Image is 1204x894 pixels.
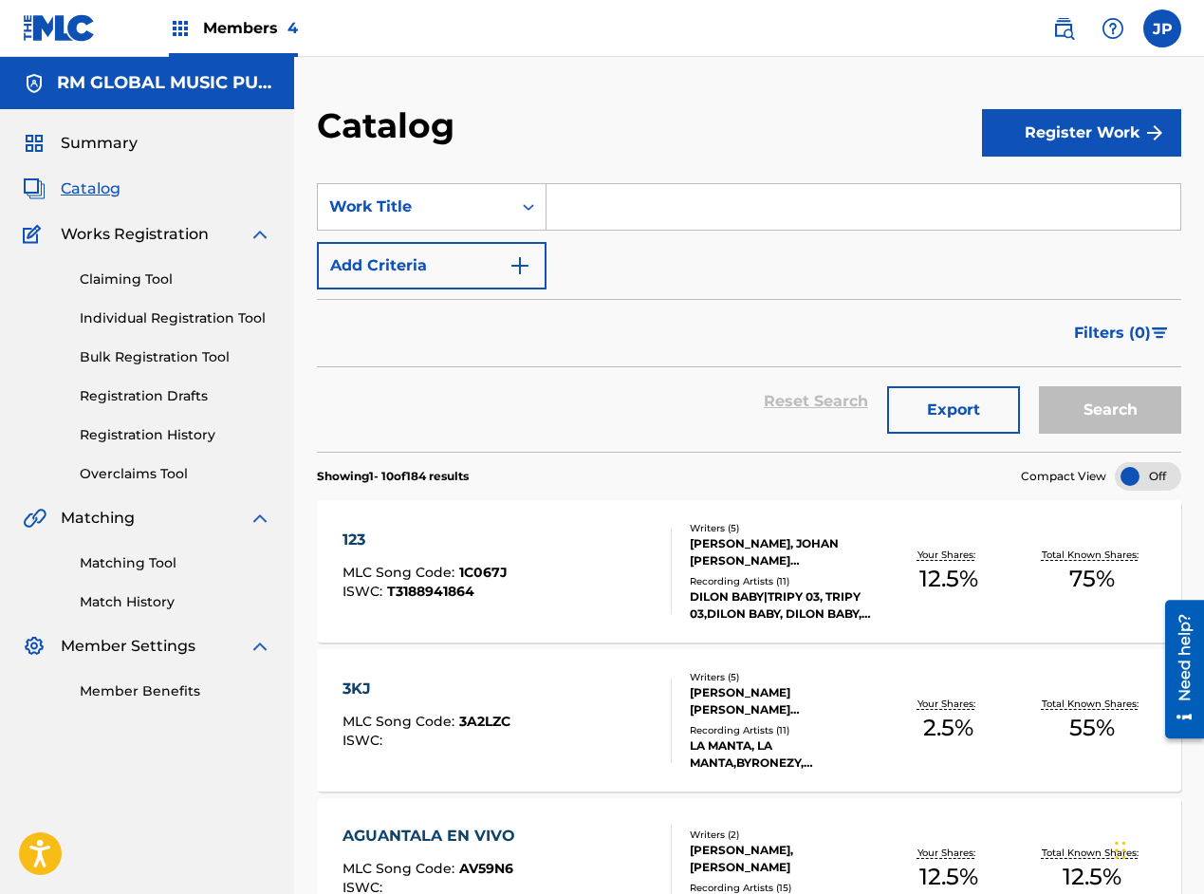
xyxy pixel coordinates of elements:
[1042,697,1143,711] p: Total Known Shares:
[343,583,387,600] span: ISWC :
[317,242,546,289] button: Add Criteria
[57,72,271,94] h5: RM GLOBAL MUSIC PUBLISHING
[61,223,209,246] span: Works Registration
[343,860,459,877] span: MLC Song Code :
[169,17,192,40] img: Top Rightsholders
[690,535,877,569] div: [PERSON_NAME], JOHAN [PERSON_NAME] [PERSON_NAME] [PERSON_NAME], [PERSON_NAME] DE [PERSON_NAME], [...
[343,564,459,581] span: MLC Song Code :
[1045,9,1083,47] a: Public Search
[203,17,298,39] span: Members
[317,468,469,485] p: Showing 1 - 10 of 184 results
[387,583,474,600] span: T3188941864
[459,713,510,730] span: 3A2LZC
[343,529,508,551] div: 123
[690,842,877,876] div: [PERSON_NAME], [PERSON_NAME]
[509,254,531,277] img: 9d2ae6d4665cec9f34b9.svg
[690,521,877,535] div: Writers ( 5 )
[249,507,271,530] img: expand
[1069,711,1115,745] span: 55 %
[1042,548,1143,562] p: Total Known Shares:
[923,711,973,745] span: 2.5 %
[343,713,459,730] span: MLC Song Code :
[80,681,271,701] a: Member Benefits
[917,697,980,711] p: Your Shares:
[23,132,138,155] a: SummarySummary
[317,104,464,147] h2: Catalog
[690,588,877,623] div: DILON BABY|TRIPY 03, TRIPY 03,DILON BABY, DILON BABY, TRIPY 03, DILON BABY,TRIPY 03
[23,132,46,155] img: Summary
[343,732,387,749] span: ISWC :
[459,564,508,581] span: 1C067J
[690,670,877,684] div: Writers ( 5 )
[80,464,271,484] a: Overclaims Tool
[1063,309,1181,357] button: Filters (0)
[317,649,1181,792] a: 3KJMLC Song Code:3A2LZCISWC:Writers (5)[PERSON_NAME] [PERSON_NAME] [PERSON_NAME] [PERSON_NAME] [P...
[23,507,46,530] img: Matching
[23,14,96,42] img: MLC Logo
[23,177,46,200] img: Catalog
[1042,846,1143,860] p: Total Known Shares:
[80,425,271,445] a: Registration History
[887,386,1020,434] button: Export
[343,678,510,700] div: 3KJ
[317,183,1181,452] form: Search Form
[80,592,271,612] a: Match History
[329,196,500,218] div: Work Title
[917,846,980,860] p: Your Shares:
[690,574,877,588] div: Recording Artists ( 11 )
[249,635,271,658] img: expand
[23,635,46,658] img: Member Settings
[917,548,980,562] p: Your Shares:
[982,109,1181,157] button: Register Work
[459,860,513,877] span: AV59N6
[1115,822,1126,879] div: Drag
[80,347,271,367] a: Bulk Registration Tool
[61,507,135,530] span: Matching
[1143,121,1166,144] img: f7272a7cc735f4ea7f67.svg
[80,270,271,289] a: Claiming Tool
[80,553,271,573] a: Matching Tool
[23,72,46,95] img: Accounts
[1069,562,1115,596] span: 75 %
[317,500,1181,643] a: 123MLC Song Code:1C067JISWC:T3188941864Writers (5)[PERSON_NAME], JOHAN [PERSON_NAME] [PERSON_NAME...
[690,723,877,737] div: Recording Artists ( 11 )
[23,177,120,200] a: CatalogCatalog
[1102,17,1124,40] img: help
[1021,468,1106,485] span: Compact View
[919,562,978,596] span: 12.5 %
[80,386,271,406] a: Registration Drafts
[1152,327,1168,339] img: filter
[690,828,877,842] div: Writers ( 2 )
[690,737,877,772] div: LA MANTA, LA MANTA,BYRONEZY,[PERSON_NAME] K, [PERSON_NAME], LA MANTA, [PERSON_NAME] FEAT. LOGI K ...
[1109,803,1204,894] iframe: Chat Widget
[61,177,120,200] span: Catalog
[287,19,298,37] span: 4
[80,308,271,328] a: Individual Registration Tool
[61,635,195,658] span: Member Settings
[61,132,138,155] span: Summary
[1094,9,1132,47] div: Help
[1143,9,1181,47] div: User Menu
[343,825,578,847] div: AGUANTALA EN VIVO
[249,223,271,246] img: expand
[23,223,47,246] img: Works Registration
[1052,17,1075,40] img: search
[690,684,877,718] div: [PERSON_NAME] [PERSON_NAME] [PERSON_NAME] [PERSON_NAME] [PERSON_NAME] [PERSON_NAME] [PERSON_NAME]...
[1074,322,1151,345] span: Filters ( 0 )
[919,860,978,894] span: 12.5 %
[1063,860,1121,894] span: 12.5 %
[1151,592,1204,745] iframe: Resource Center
